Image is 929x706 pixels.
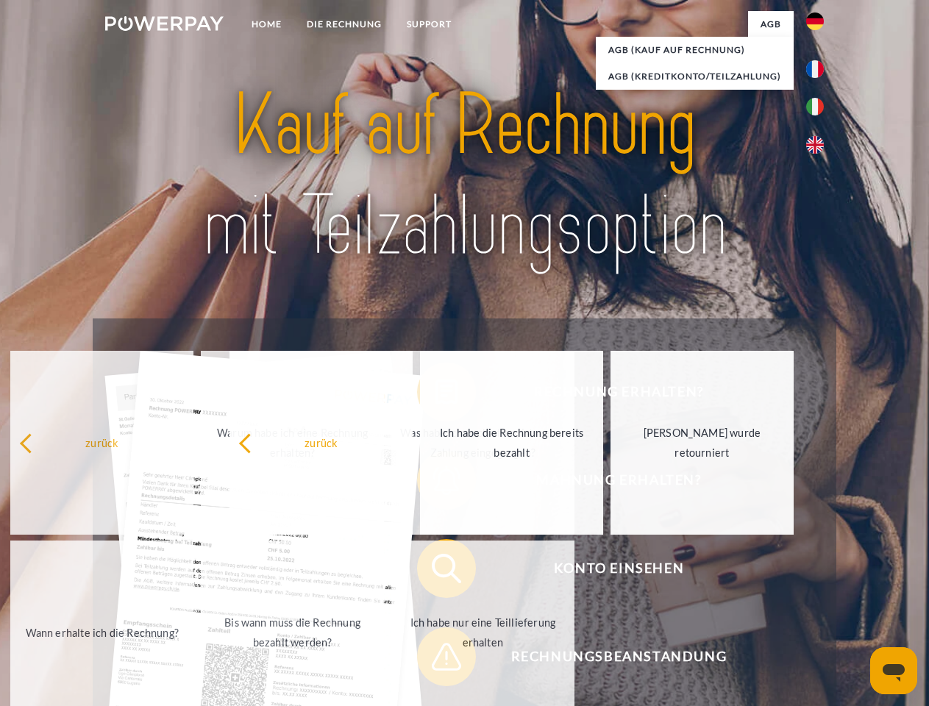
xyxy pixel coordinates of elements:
div: Warum habe ich eine Rechnung erhalten? [210,423,375,463]
div: [PERSON_NAME] wurde retourniert [619,423,785,463]
div: Ich habe die Rechnung bereits bezahlt [429,423,594,463]
img: logo-powerpay-white.svg [105,16,224,31]
span: Konto einsehen [438,539,799,598]
a: DIE RECHNUNG [294,11,394,38]
div: Bis wann muss die Rechnung bezahlt werden? [210,613,375,652]
img: fr [806,60,824,78]
img: de [806,13,824,30]
a: agb [748,11,794,38]
div: zurück [19,432,185,452]
img: title-powerpay_de.svg [140,71,789,282]
div: Ich habe nur eine Teillieferung erhalten [400,613,566,652]
button: Konto einsehen [417,539,800,598]
a: SUPPORT [394,11,464,38]
span: Rechnungsbeanstandung [438,627,799,686]
a: AGB (Kauf auf Rechnung) [596,37,794,63]
img: it [806,98,824,115]
iframe: Schaltfläche zum Öffnen des Messaging-Fensters [870,647,917,694]
img: en [806,136,824,154]
div: Wann erhalte ich die Rechnung? [19,622,185,642]
button: Rechnungsbeanstandung [417,627,800,686]
a: Home [239,11,294,38]
a: AGB (Kreditkonto/Teilzahlung) [596,63,794,90]
div: zurück [238,432,404,452]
